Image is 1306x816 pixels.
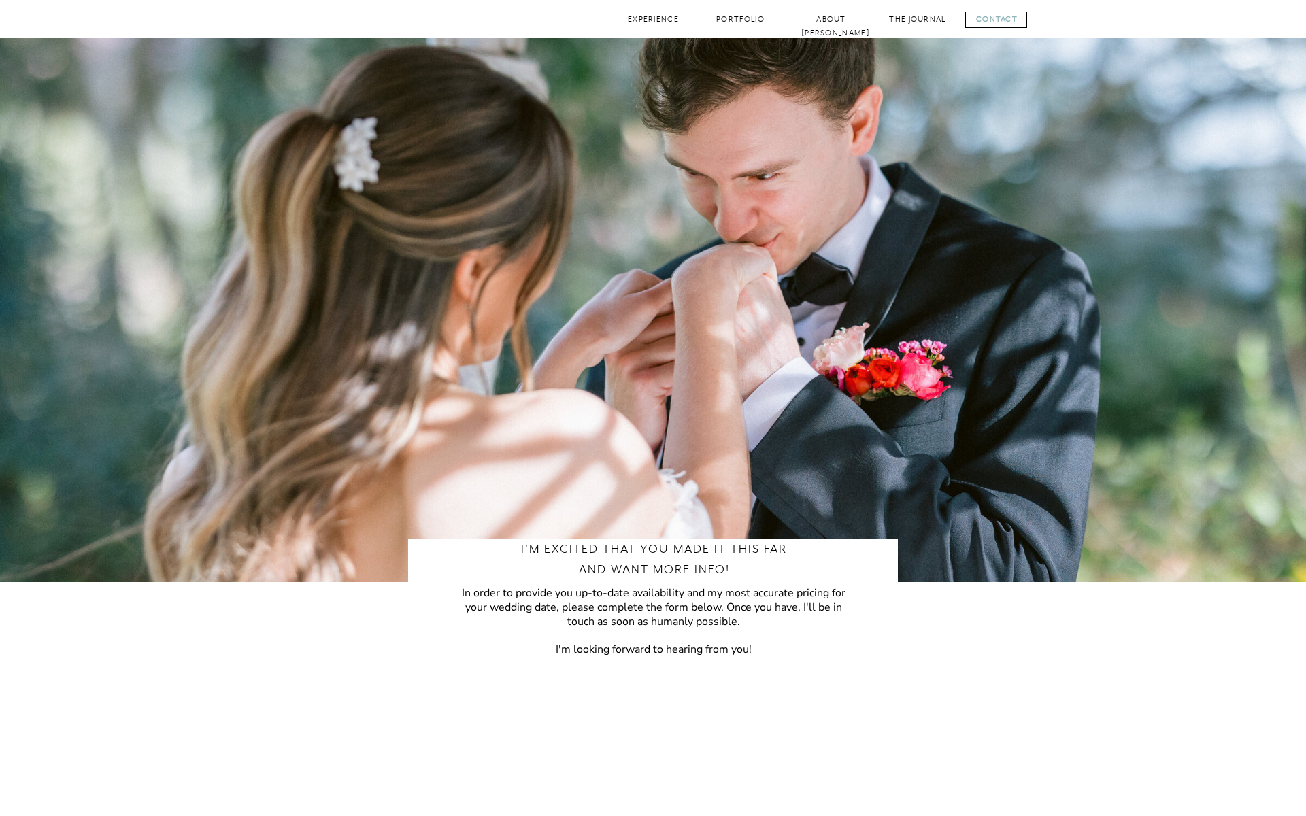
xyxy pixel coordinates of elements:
[888,13,947,26] a: The Journal
[452,586,854,660] h3: In order to provide you up-to-date availability and my most accurate pricing for your wedding dat...
[801,13,861,26] a: About [PERSON_NAME]
[514,539,794,582] h3: I'M EXCITED THAT YOU MADE IT THIS FAR AND WANT MORE INFO!
[713,13,768,26] a: Portfolio
[626,13,681,26] a: Experience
